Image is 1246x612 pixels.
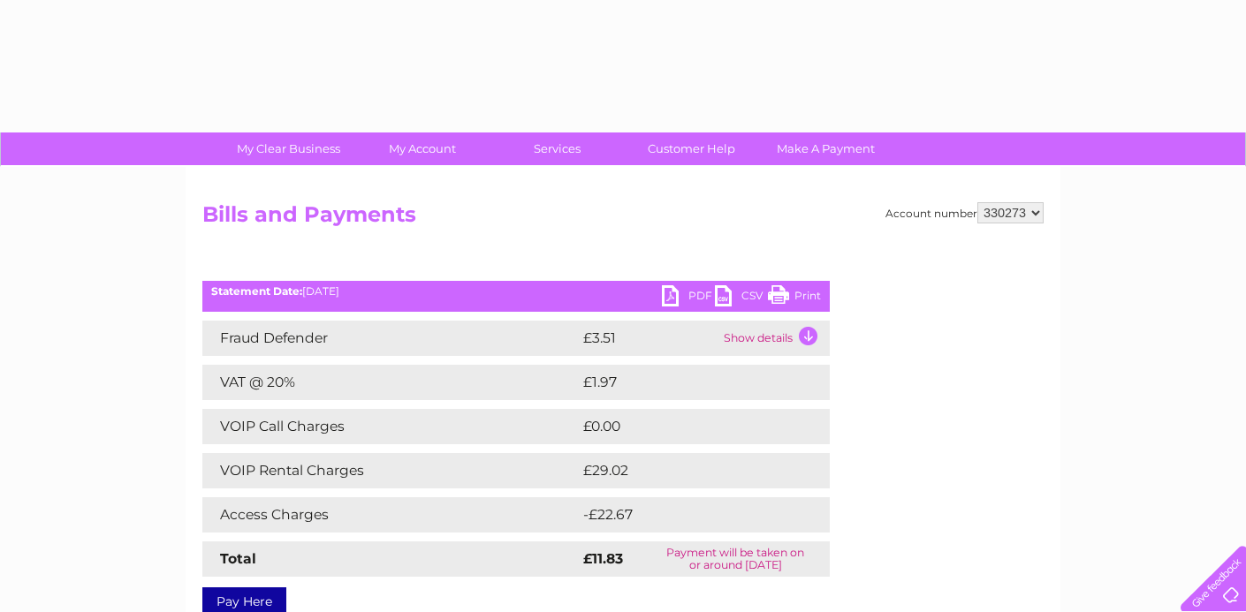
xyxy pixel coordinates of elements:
[579,453,794,488] td: £29.02
[579,321,719,356] td: £3.51
[583,550,623,567] strong: £11.83
[202,453,579,488] td: VOIP Rental Charges
[202,202,1044,236] h2: Bills and Payments
[202,409,579,444] td: VOIP Call Charges
[211,284,302,298] b: Statement Date:
[202,365,579,400] td: VAT @ 20%
[642,541,830,577] td: Payment will be taken on or around [DATE]
[216,132,361,165] a: My Clear Business
[350,132,496,165] a: My Account
[202,321,579,356] td: Fraud Defender
[202,497,579,533] td: Access Charges
[202,285,830,298] div: [DATE]
[662,285,715,311] a: PDF
[202,253,467,279] a: Current Invoice
[619,132,764,165] a: Customer Help
[719,321,830,356] td: Show details
[220,550,256,567] strong: Total
[579,365,786,400] td: £1.97
[579,497,797,533] td: -£22.67
[753,132,899,165] a: Make A Payment
[579,409,789,444] td: £0.00
[484,132,630,165] a: Services
[885,202,1044,223] div: Account number
[715,285,768,311] a: CSV
[768,285,821,311] a: Print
